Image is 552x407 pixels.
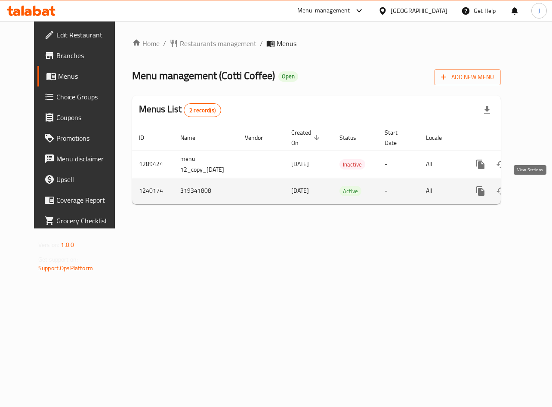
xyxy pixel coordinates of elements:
a: Choice Groups [37,86,126,107]
span: Open [278,73,298,80]
a: Support.OpsPlatform [38,262,93,274]
div: Total records count [184,103,221,117]
button: more [470,181,491,201]
span: Coupons [56,112,119,123]
span: Get support on: [38,254,78,265]
div: Export file [477,100,497,120]
a: Grocery Checklist [37,210,126,231]
a: Promotions [37,128,126,148]
td: 319341808 [173,178,238,204]
span: Start Date [385,127,409,148]
span: Branches [56,50,119,61]
a: Menu disclaimer [37,148,126,169]
span: Edit Restaurant [56,30,119,40]
a: Edit Restaurant [37,25,126,45]
nav: breadcrumb [132,38,501,49]
span: 2 record(s) [184,106,221,114]
span: Promotions [56,133,119,143]
span: Active [339,186,361,196]
span: Vendor [245,133,274,143]
span: Menus [277,38,296,49]
div: Menu-management [297,6,350,16]
td: All [419,151,463,178]
h2: Menus List [139,103,221,117]
span: 1.0.0 [61,239,74,250]
td: menu 12_copy_[DATE] [173,151,238,178]
a: Upsell [37,169,126,190]
span: Add New Menu [441,72,494,83]
span: J [538,6,540,15]
li: / [163,38,166,49]
td: - [378,151,419,178]
span: [DATE] [291,185,309,196]
button: more [470,154,491,175]
a: Menus [37,66,126,86]
span: Grocery Checklist [56,216,119,226]
span: Version: [38,239,59,250]
td: 1240174 [132,178,173,204]
a: Home [132,38,160,49]
span: Locale [426,133,453,143]
span: Choice Groups [56,92,119,102]
div: [GEOGRAPHIC_DATA] [391,6,447,15]
span: ID [139,133,155,143]
button: Change Status [491,181,512,201]
li: / [260,38,263,49]
span: Status [339,133,367,143]
span: Inactive [339,160,365,170]
a: Branches [37,45,126,66]
td: All [419,178,463,204]
div: Open [278,71,298,82]
span: Restaurants management [180,38,256,49]
a: Restaurants management [170,38,256,49]
span: Menus [58,71,119,81]
span: Menu disclaimer [56,154,119,164]
span: Menu management ( Cotti Coffee ) [132,66,275,85]
span: Created On [291,127,322,148]
td: 1289424 [132,151,173,178]
button: Add New Menu [434,69,501,85]
span: [DATE] [291,158,309,170]
span: Upsell [56,174,119,185]
span: Name [180,133,207,143]
a: Coverage Report [37,190,126,210]
a: Coupons [37,107,126,128]
td: - [378,178,419,204]
span: Coverage Report [56,195,119,205]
